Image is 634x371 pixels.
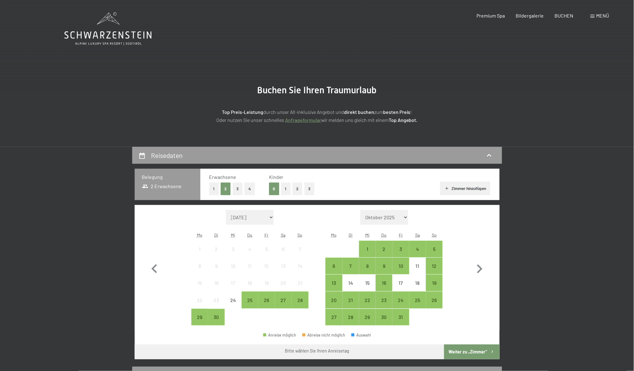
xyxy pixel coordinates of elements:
[222,109,263,115] strong: Top Preis-Leistung
[142,174,193,180] h3: Belegung
[292,298,308,313] div: 28
[393,280,408,296] div: 17
[292,275,308,291] div: Anreise nicht möglich
[360,298,375,313] div: 22
[399,232,403,238] abbr: Freitag
[242,275,258,291] div: Anreise nicht möglich
[376,241,392,257] div: Anreise möglich
[359,241,376,257] div: Anreise möglich
[258,292,275,308] div: Anreise möglich
[392,241,409,257] div: Fri Oct 03 2025
[516,13,544,18] span: Bildergalerie
[376,241,392,257] div: Thu Oct 02 2025
[208,292,225,308] div: Tue Sep 23 2025
[359,275,376,291] div: Anreise nicht möglich
[192,280,207,296] div: 15
[410,247,425,262] div: 4
[376,292,392,308] div: Thu Oct 23 2025
[275,258,292,274] div: Sat Sep 13 2025
[359,275,376,291] div: Wed Oct 15 2025
[427,298,442,313] div: 26
[258,275,275,291] div: Anreise nicht möglich
[242,241,258,257] div: Thu Sep 04 2025
[292,275,308,291] div: Sun Sep 21 2025
[258,258,275,274] div: Fri Sep 12 2025
[392,292,409,308] div: Anreise möglich
[410,298,425,313] div: 25
[242,258,258,274] div: Anreise nicht möglich
[477,13,505,18] a: Premium Spa
[426,258,443,274] div: Sun Oct 12 2025
[432,232,437,238] abbr: Sonntag
[409,258,426,274] div: Anreise nicht möglich
[242,275,258,291] div: Thu Sep 18 2025
[376,309,392,325] div: Thu Oct 30 2025
[259,264,274,279] div: 12
[325,275,342,291] div: Anreise möglich
[325,275,342,291] div: Mon Oct 13 2025
[258,241,275,257] div: Anreise nicht möglich
[197,232,202,238] abbr: Montag
[215,232,219,238] abbr: Dienstag
[325,258,342,274] div: Mon Oct 06 2025
[292,241,308,257] div: Sun Sep 07 2025
[427,280,442,296] div: 19
[275,275,292,291] div: Anreise nicht möglich
[163,108,471,124] p: durch unser All-inklusive Angebot und zum ! Oder nutzen Sie unser schnelles wir melden uns gleich...
[426,292,443,308] div: Anreise möglich
[326,315,342,330] div: 27
[208,241,225,257] div: Tue Sep 02 2025
[359,258,376,274] div: Anreise möglich
[225,258,241,274] div: Wed Sep 10 2025
[409,275,426,291] div: Sat Oct 18 2025
[444,345,499,359] button: Weiter zu „Zimmer“
[343,264,358,279] div: 7
[392,292,409,308] div: Fri Oct 24 2025
[376,298,392,313] div: 23
[292,247,308,262] div: 7
[191,292,208,308] div: Mon Sep 22 2025
[409,292,426,308] div: Anreise möglich
[326,298,342,313] div: 20
[259,247,274,262] div: 5
[389,117,418,123] strong: Top Angebot.
[292,280,308,296] div: 21
[242,280,258,296] div: 18
[292,241,308,257] div: Anreise nicht möglich
[426,275,443,291] div: Anreise möglich
[142,183,182,190] span: 2 Erwachsene
[415,232,420,238] abbr: Samstag
[359,241,376,257] div: Wed Oct 01 2025
[326,280,342,296] div: 13
[351,333,371,337] div: Auswahl
[410,280,425,296] div: 18
[392,309,409,325] div: Fri Oct 31 2025
[242,264,258,279] div: 11
[343,315,358,330] div: 28
[393,298,408,313] div: 24
[426,275,443,291] div: Sun Oct 19 2025
[376,292,392,308] div: Anreise möglich
[376,258,392,274] div: Thu Oct 09 2025
[360,280,375,296] div: 15
[191,309,208,325] div: Anreise möglich
[242,247,258,262] div: 4
[191,275,208,291] div: Anreise nicht möglich
[247,232,252,238] abbr: Donnerstag
[269,174,284,180] span: Kinder
[208,275,225,291] div: Tue Sep 16 2025
[440,182,490,195] button: Zimmer hinzufügen
[298,232,303,238] abbr: Sonntag
[221,183,231,195] button: 2
[392,258,409,274] div: Anreise möglich
[225,247,241,262] div: 3
[208,258,225,274] div: Tue Sep 09 2025
[409,241,426,257] div: Anreise möglich
[242,292,258,308] div: Thu Sep 25 2025
[555,13,574,18] a: BUCHEN
[409,258,426,274] div: Sat Oct 11 2025
[233,183,243,195] button: 3
[360,264,375,279] div: 8
[393,315,408,330] div: 31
